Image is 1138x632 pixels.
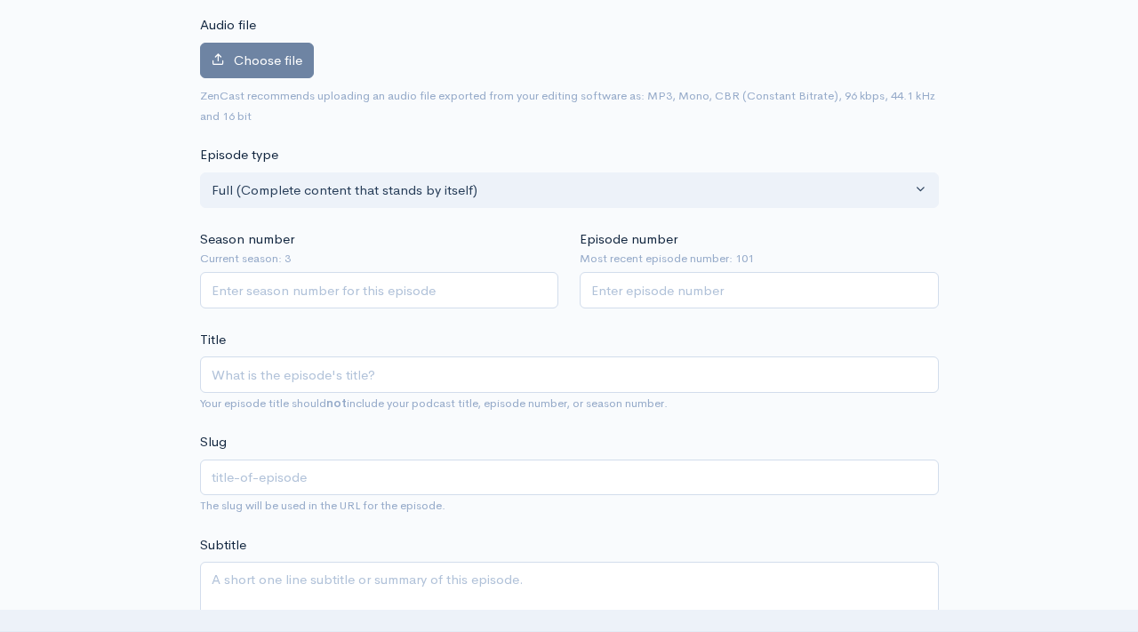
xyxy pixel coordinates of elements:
label: Slug [200,432,227,452]
span: Choose file [234,52,302,68]
input: What is the episode's title? [200,356,939,393]
input: Enter season number for this episode [200,272,559,308]
small: Current season: 3 [200,250,559,268]
small: ZenCast recommends uploading an audio file exported from your editing software as: MP3, Mono, CBR... [200,88,935,124]
button: Full (Complete content that stands by itself) [200,172,939,209]
label: Title [200,330,226,350]
input: title-of-episode [200,460,939,496]
strong: not [326,396,347,411]
label: Season number [200,229,294,250]
input: Enter episode number [580,272,939,308]
label: Episode number [580,229,677,250]
small: Most recent episode number: 101 [580,250,939,268]
small: The slug will be used in the URL for the episode. [200,498,445,513]
div: Full (Complete content that stands by itself) [212,180,911,201]
label: Episode type [200,145,278,165]
label: Audio file [200,15,256,36]
label: Subtitle [200,535,246,556]
small: Your episode title should include your podcast title, episode number, or season number. [200,396,668,411]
